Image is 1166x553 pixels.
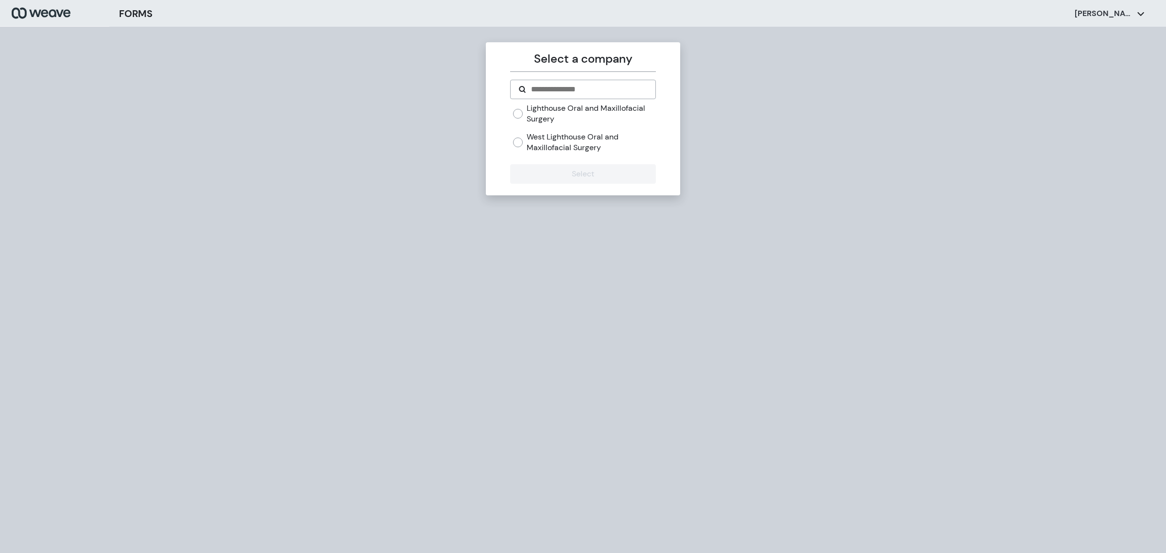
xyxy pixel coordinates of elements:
p: [PERSON_NAME] [1075,8,1133,19]
label: West Lighthouse Oral and Maxillofacial Surgery [527,132,655,153]
label: Lighthouse Oral and Maxillofacial Surgery [527,103,655,124]
input: Search [530,84,647,95]
p: Select a company [510,50,655,68]
h3: FORMS [119,6,153,21]
button: Select [510,164,655,184]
